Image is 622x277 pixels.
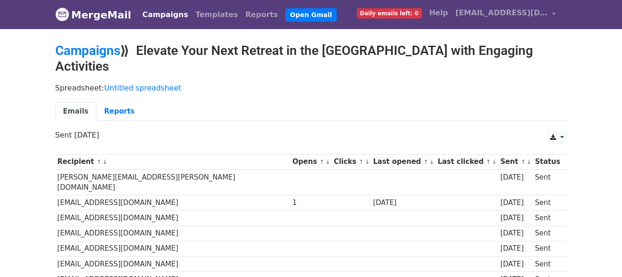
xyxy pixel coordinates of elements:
td: [EMAIL_ADDRESS][DOMAIN_NAME] [55,226,290,241]
th: Opens [290,154,332,169]
a: Reports [242,6,282,24]
a: Untitled spreadsheet [104,84,181,92]
div: 1 [292,198,329,208]
h2: ⟫ Elevate Your Next Retreat in the [GEOGRAPHIC_DATA] with Engaging Activities [55,43,567,74]
div: [DATE] [500,198,531,208]
div: [DATE] [500,172,531,183]
div: [DATE] [500,213,531,223]
a: Campaigns [55,43,120,58]
td: [EMAIL_ADDRESS][DOMAIN_NAME] [55,241,290,256]
a: Emails [55,102,96,121]
span: [EMAIL_ADDRESS][DOMAIN_NAME] [456,7,548,18]
td: [EMAIL_ADDRESS][DOMAIN_NAME] [55,195,290,211]
td: Sent [533,226,562,241]
div: [DATE] [373,198,433,208]
p: Sent [DATE] [55,130,567,140]
a: Help [426,4,452,22]
a: Campaigns [139,6,192,24]
a: ↑ [423,158,428,165]
a: ↓ [429,158,434,165]
td: Sent [533,169,562,195]
p: Spreadsheet: [55,83,567,93]
td: [PERSON_NAME][EMAIL_ADDRESS][PERSON_NAME][DOMAIN_NAME] [55,169,290,195]
a: ↓ [102,158,107,165]
td: Sent [533,256,562,271]
a: Templates [192,6,242,24]
td: [EMAIL_ADDRESS][DOMAIN_NAME] [55,256,290,271]
a: ↑ [359,158,364,165]
span: Daily emails left: 0 [357,8,422,18]
a: MergeMail [55,5,131,24]
a: ↑ [320,158,325,165]
a: ↑ [521,158,526,165]
a: ↓ [365,158,370,165]
th: Clicks [332,154,371,169]
a: ↑ [486,158,491,165]
td: Sent [533,241,562,256]
img: MergeMail logo [55,7,69,21]
a: Reports [96,102,142,121]
div: [DATE] [500,228,531,239]
th: Sent [498,154,533,169]
iframe: Chat Widget [576,233,622,277]
th: Last clicked [436,154,498,169]
a: ↓ [492,158,497,165]
a: ↓ [527,158,532,165]
a: Daily emails left: 0 [353,4,426,22]
a: ↓ [326,158,331,165]
td: [EMAIL_ADDRESS][DOMAIN_NAME] [55,211,290,226]
th: Recipient [55,154,290,169]
th: Last opened [371,154,435,169]
td: Sent [533,211,562,226]
a: Open Gmail [285,8,337,22]
a: ↑ [96,158,101,165]
a: [EMAIL_ADDRESS][DOMAIN_NAME] [452,4,560,25]
td: Sent [533,195,562,211]
th: Status [533,154,562,169]
div: [DATE] [500,243,531,254]
div: [DATE] [500,259,531,270]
